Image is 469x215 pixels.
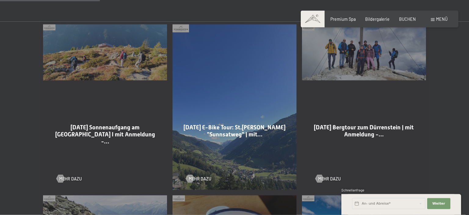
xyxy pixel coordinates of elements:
[427,198,450,209] button: Weiter
[55,124,155,145] span: [DATE] Sonnenaufgang am [GEOGRAPHIC_DATA] I mit Anmeldung -…
[189,176,211,182] span: Mehr dazu
[59,176,82,182] span: Mehr dazu
[365,17,390,22] a: Bildergalerie
[314,124,414,138] span: [DATE] Bergtour zum Dürrenstein | mit Anmeldung -…
[318,176,341,182] span: Mehr dazu
[399,17,416,22] a: BUCHEN
[432,201,445,206] span: Weiter
[315,176,341,182] a: Mehr dazu
[56,176,82,182] a: Mehr dazu
[186,176,211,182] a: Mehr dazu
[341,188,364,192] span: Schnellanfrage
[436,17,448,22] span: Menü
[184,124,285,138] span: [DATE] E-Bike Tour: St.[PERSON_NAME] "Sunnsatweg" | mit…
[330,17,356,22] a: Premium Spa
